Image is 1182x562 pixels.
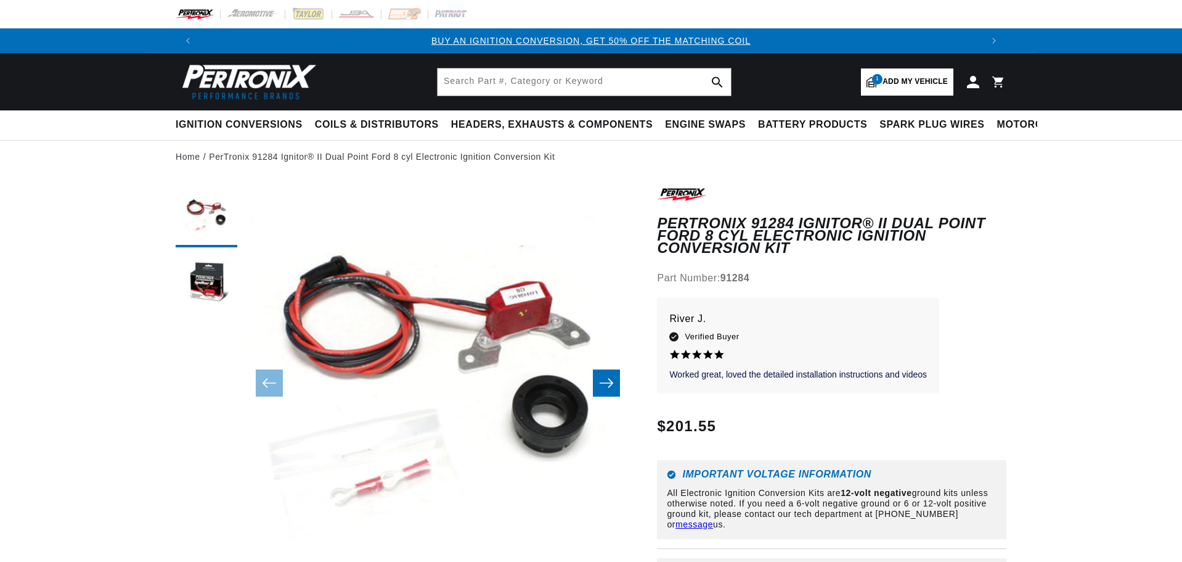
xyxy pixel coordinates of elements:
span: Spark Plug Wires [879,118,984,131]
span: Ignition Conversions [176,118,303,131]
button: Slide left [256,370,283,397]
h6: Important Voltage Information [667,470,997,479]
div: 1 of 3 [200,34,982,48]
a: Home [176,150,200,163]
p: Worked great, loved the detailed installation instructions and videos [669,369,927,381]
button: Slide right [593,370,620,397]
span: $201.55 [657,415,716,437]
button: Translation missing: en.sections.announcements.next_announcement [982,28,1006,53]
div: Part Number: [657,270,1006,286]
summary: Headers, Exhausts & Components [445,110,659,139]
button: Load image 2 in gallery view [176,254,237,315]
span: 1 [872,74,882,85]
summary: Motorcycle [991,110,1077,139]
span: Battery Products [758,118,867,131]
summary: Coils & Distributors [309,110,445,139]
div: Announcement [200,34,982,48]
a: BUY AN IGNITION CONVERSION, GET 50% OFF THE MATCHING COIL [431,36,751,46]
summary: Battery Products [752,110,873,139]
summary: Spark Plug Wires [873,110,990,139]
a: message [675,519,713,529]
p: All Electronic Ignition Conversion Kits are ground kits unless otherwise noted. If you need a 6-v... [667,488,997,529]
span: Headers, Exhausts & Components [451,118,653,131]
span: Verified Buyer [685,330,739,344]
summary: Ignition Conversions [176,110,309,139]
button: Load image 1 in gallery view [176,186,237,247]
nav: breadcrumbs [176,150,1006,163]
input: Search Part #, Category or Keyword [438,68,731,96]
button: search button [704,68,731,96]
summary: Engine Swaps [659,110,752,139]
button: Translation missing: en.sections.announcements.previous_announcement [176,28,200,53]
slideshow-component: Translation missing: en.sections.announcements.announcement_bar [145,28,1037,53]
span: Engine Swaps [665,118,746,131]
p: River J. [669,310,927,328]
strong: 91284 [720,273,750,283]
img: Pertronix [176,60,317,103]
span: Motorcycle [997,118,1070,131]
strong: 12-volt negative [841,488,911,498]
span: Add my vehicle [882,76,948,88]
h1: PerTronix 91284 Ignitor® II Dual Point Ford 8 cyl Electronic Ignition Conversion Kit [657,217,1006,255]
a: 1Add my vehicle [861,68,953,96]
a: PerTronix 91284 Ignitor® II Dual Point Ford 8 cyl Electronic Ignition Conversion Kit [209,150,555,163]
span: Coils & Distributors [315,118,439,131]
